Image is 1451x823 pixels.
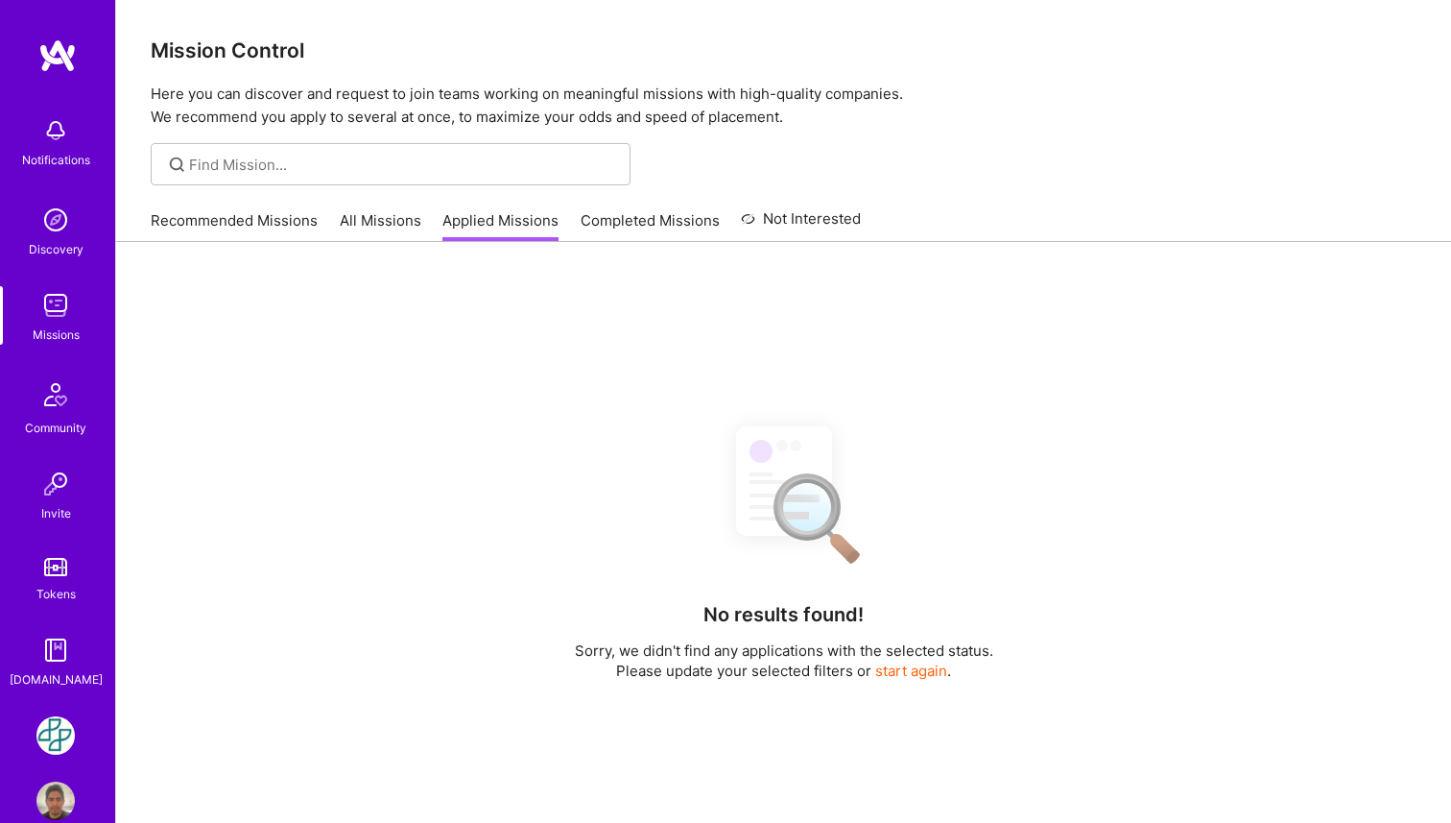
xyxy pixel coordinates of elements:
div: Community [25,418,86,438]
a: User Avatar [32,782,80,820]
img: Invite [36,465,75,503]
img: logo [38,38,77,73]
input: Find Mission... [189,155,616,175]
i: icon SearchGrey [166,154,188,176]
img: discovery [36,201,75,239]
p: Please update your selected filters or . [575,661,993,681]
img: guide book [36,631,75,669]
img: bell [36,111,75,150]
div: Notifications [22,150,90,170]
img: teamwork [36,286,75,325]
img: tokens [44,558,67,576]
a: Applied Missions [442,210,559,242]
img: No Results [702,409,866,577]
a: Not Interested [741,207,861,242]
a: Completed Missions [581,210,720,242]
a: All Missions [340,210,421,242]
div: [DOMAIN_NAME] [10,669,103,690]
a: Counter Health: Team for Counter Health [32,716,80,755]
img: Counter Health: Team for Counter Health [36,716,75,755]
div: Discovery [29,239,83,259]
div: Invite [41,503,71,523]
h4: No results found! [703,603,864,626]
p: Here you can discover and request to join teams working on meaningful missions with high-quality ... [151,83,1416,129]
h3: Mission Control [151,38,1416,62]
a: Recommended Missions [151,210,318,242]
div: Tokens [36,584,76,604]
img: Community [33,372,79,418]
div: Missions [33,325,80,345]
button: start again [875,661,947,681]
img: User Avatar [36,782,75,820]
p: Sorry, we didn't find any applications with the selected status. [575,641,993,661]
